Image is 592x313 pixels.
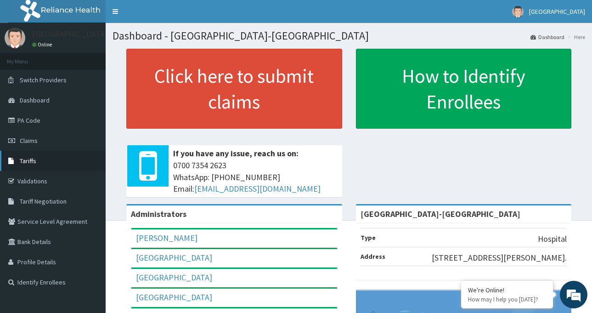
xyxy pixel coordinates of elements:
[512,6,524,17] img: User Image
[32,41,54,48] a: Online
[468,286,546,294] div: We're Online!
[529,7,585,16] span: [GEOGRAPHIC_DATA]
[136,272,212,283] a: [GEOGRAPHIC_DATA]
[173,148,299,159] b: If you have any issue, reach us on:
[356,49,572,129] a: How to Identify Enrollees
[20,197,67,205] span: Tariff Negotiation
[20,76,67,84] span: Switch Providers
[32,30,108,38] p: [GEOGRAPHIC_DATA]
[468,296,546,303] p: How may I help you today?
[5,28,25,48] img: User Image
[432,252,567,264] p: [STREET_ADDRESS][PERSON_NAME].
[20,137,38,145] span: Claims
[361,252,385,261] b: Address
[361,209,520,219] strong: [GEOGRAPHIC_DATA]-[GEOGRAPHIC_DATA]
[530,33,564,41] a: Dashboard
[126,49,342,129] a: Click here to submit claims
[361,233,376,242] b: Type
[136,233,197,243] a: [PERSON_NAME]
[136,292,212,302] a: [GEOGRAPHIC_DATA]
[538,233,567,245] p: Hospital
[565,33,585,41] li: Here
[136,252,212,263] a: [GEOGRAPHIC_DATA]
[20,96,50,104] span: Dashboard
[113,30,585,42] h1: Dashboard - [GEOGRAPHIC_DATA]-[GEOGRAPHIC_DATA]
[173,159,338,195] span: 0700 7354 2623 WhatsApp: [PHONE_NUMBER] Email:
[20,157,36,165] span: Tariffs
[131,209,186,219] b: Administrators
[194,183,321,194] a: [EMAIL_ADDRESS][DOMAIN_NAME]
